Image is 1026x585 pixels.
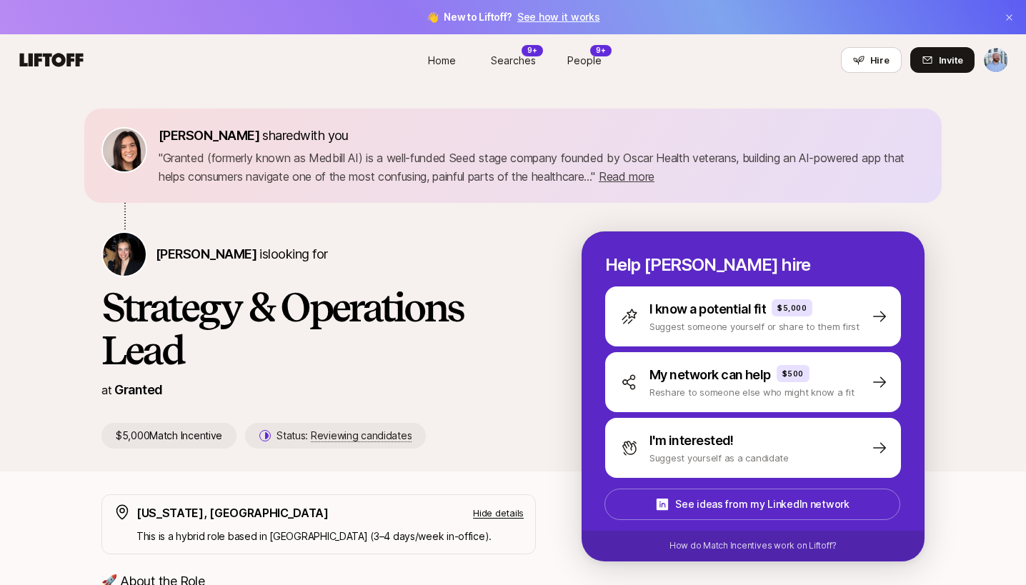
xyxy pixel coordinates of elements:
[473,506,524,520] p: Hide details
[910,47,975,73] button: Invite
[604,489,900,520] button: See ideas from my LinkedIn network
[103,233,146,276] img: Jana Raykow
[517,11,600,23] a: See how it works
[428,53,456,68] span: Home
[605,255,901,275] p: Help [PERSON_NAME] hire
[527,45,537,56] p: 9+
[984,48,1008,72] img: Taft Love
[406,47,477,74] a: Home
[300,128,349,143] span: with you
[777,302,807,314] p: $5,000
[101,381,111,399] p: at
[870,53,890,67] span: Hire
[114,382,162,397] a: Granted
[101,423,236,449] p: $5,000 Match Incentive
[159,128,259,143] span: [PERSON_NAME]
[649,385,855,399] p: Reshare to someone else who might know a fit
[549,47,620,74] a: People9+
[669,539,837,552] p: How do Match Incentives work on Liftoff?
[156,244,327,264] p: is looking for
[649,431,734,451] p: I'm interested!
[156,246,256,261] span: [PERSON_NAME]
[277,427,412,444] p: Status:
[136,528,524,545] p: This is a hybrid role based in [GEOGRAPHIC_DATA] (3–4 days/week in-office).
[983,47,1009,73] button: Taft Love
[841,47,902,73] button: Hire
[477,47,549,74] a: Searches9+
[136,504,329,522] p: [US_STATE], [GEOGRAPHIC_DATA]
[101,286,536,371] h1: Strategy & Operations Lead
[159,126,354,146] p: shared
[596,45,606,56] p: 9+
[103,129,146,171] img: 71d7b91d_d7cb_43b4_a7ea_a9b2f2cc6e03.jpg
[649,451,789,465] p: Suggest yourself as a candidate
[782,368,804,379] p: $500
[939,53,963,67] span: Invite
[649,299,766,319] p: I know a potential fit
[159,149,925,186] p: " Granted (formerly known as Medbill AI) is a well-funded Seed stage company founded by Oscar Hea...
[491,53,536,68] span: Searches
[649,319,860,334] p: Suggest someone yourself or share to them first
[567,53,602,68] span: People
[427,9,600,26] span: 👋 New to Liftoff?
[599,169,654,184] span: Read more
[675,496,849,513] p: See ideas from my LinkedIn network
[649,365,771,385] p: My network can help
[311,429,412,442] span: Reviewing candidates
